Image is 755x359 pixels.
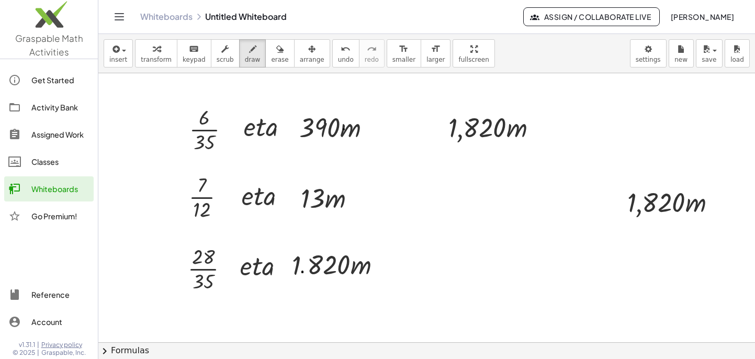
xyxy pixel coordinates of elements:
button: format_sizelarger [421,39,450,68]
button: format_sizesmaller [387,39,421,68]
button: Assign / Collaborate Live [523,7,660,26]
span: new [674,56,688,63]
i: undo [341,43,351,55]
span: larger [426,56,445,63]
button: undoundo [332,39,359,68]
span: | [37,349,39,357]
span: transform [141,56,172,63]
a: Reference [4,282,94,307]
span: v1.31.1 [19,341,35,349]
div: Reference [31,288,89,301]
button: chevron_rightFormulas [98,342,755,359]
span: Graspable, Inc. [41,349,86,357]
span: arrange [300,56,324,63]
span: load [730,56,744,63]
button: scrub [211,39,240,68]
button: Toggle navigation [111,8,128,25]
div: Whiteboards [31,183,89,195]
div: Account [31,316,89,328]
a: Whiteboards [140,12,193,22]
span: keypad [183,56,206,63]
div: Assigned Work [31,128,89,141]
button: arrange [294,39,330,68]
i: keyboard [189,43,199,55]
i: redo [367,43,377,55]
span: scrub [217,56,234,63]
span: © 2025 [13,349,35,357]
a: Privacy policy [41,341,86,349]
button: settings [630,39,667,68]
button: load [725,39,750,68]
a: Classes [4,149,94,174]
span: settings [636,56,661,63]
div: Classes [31,155,89,168]
div: Go Premium! [31,210,89,222]
div: Activity Bank [31,101,89,114]
span: smaller [392,56,415,63]
button: new [669,39,694,68]
span: Graspable Math Activities [15,32,83,58]
i: format_size [431,43,441,55]
span: erase [271,56,288,63]
span: draw [245,56,261,63]
button: insert [104,39,133,68]
a: Assigned Work [4,122,94,147]
button: erase [265,39,294,68]
span: [PERSON_NAME] [670,12,734,21]
button: [PERSON_NAME] [662,7,742,26]
a: Account [4,309,94,334]
span: undo [338,56,354,63]
span: insert [109,56,127,63]
span: chevron_right [98,345,111,357]
div: Get Started [31,74,89,86]
a: Activity Bank [4,95,94,120]
a: Get Started [4,68,94,93]
button: redoredo [359,39,385,68]
span: Assign / Collaborate Live [532,12,651,21]
button: save [696,39,723,68]
span: save [702,56,716,63]
i: format_size [399,43,409,55]
a: Whiteboards [4,176,94,201]
button: draw [239,39,266,68]
span: redo [365,56,379,63]
span: fullscreen [458,56,489,63]
button: fullscreen [453,39,494,68]
button: keyboardkeypad [177,39,211,68]
span: | [37,341,39,349]
button: transform [135,39,177,68]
